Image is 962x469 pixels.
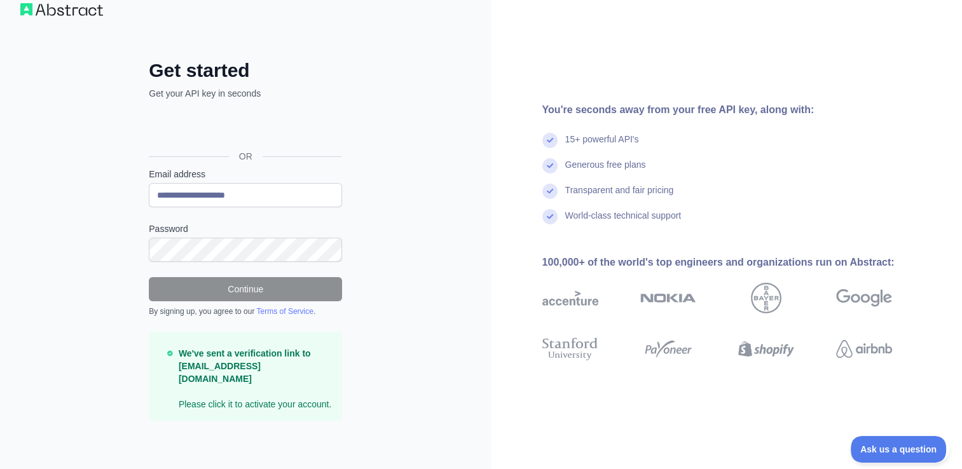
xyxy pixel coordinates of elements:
h2: Get started [149,59,342,82]
a: Terms of Service [256,307,313,316]
div: By signing up, you agree to our . [149,306,342,316]
button: Continue [149,277,342,301]
img: shopify [738,335,794,363]
img: check mark [542,133,558,148]
div: 15+ powerful API's [565,133,639,158]
div: You're seconds away from your free API key, along with: [542,102,933,118]
p: Please click it to activate your account. [179,347,332,411]
img: nokia [640,283,696,313]
label: Password [149,222,342,235]
iframe: Knappen Logga in med Google [142,114,346,142]
img: check mark [542,209,558,224]
span: OR [229,150,263,163]
div: Transparent and fair pricing [565,184,674,209]
img: stanford university [542,335,598,363]
div: Generous free plans [565,158,646,184]
strong: We've sent a verification link to [EMAIL_ADDRESS][DOMAIN_NAME] [179,348,311,384]
div: 100,000+ of the world's top engineers and organizations run on Abstract: [542,255,933,270]
img: bayer [751,283,781,313]
iframe: Toggle Customer Support [851,436,949,463]
img: payoneer [640,335,696,363]
img: Workflow [20,3,103,16]
img: check mark [542,184,558,199]
p: Get your API key in seconds [149,87,342,100]
img: check mark [542,158,558,173]
img: google [836,283,892,313]
img: airbnb [836,335,892,363]
label: Email address [149,168,342,180]
img: accenture [542,283,598,313]
div: World-class technical support [565,209,682,234]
